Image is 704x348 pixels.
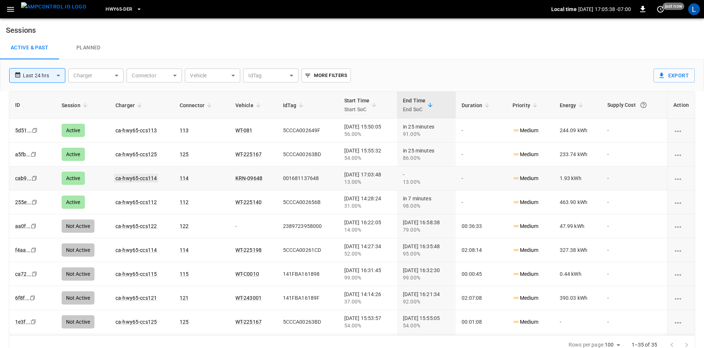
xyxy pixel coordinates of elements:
[277,238,338,262] td: 5CCCA00261CD
[15,199,31,205] a: 255e...
[601,238,667,262] td: -
[688,3,700,15] div: profile-icon
[403,195,450,210] div: in 7 minutes
[235,319,262,325] a: WT-225167
[403,250,450,257] div: 95.00%
[403,219,450,233] div: [DATE] 16:58:38
[23,68,65,82] div: Last 24 hrs
[115,295,157,301] a: ca-hwy65-ccs121
[9,91,695,335] div: sessions table
[277,143,338,166] td: 5CCCA00263BD
[15,151,31,157] a: a5fb...
[554,166,601,190] td: 1.93 kWh
[180,247,189,253] a: 114
[554,119,601,143] td: 244.09 kWh
[62,124,85,137] div: Active
[601,166,667,190] td: -
[601,119,667,143] td: -
[673,127,689,134] div: charging session options
[403,291,450,305] div: [DATE] 16:21:34
[344,291,391,305] div: [DATE] 14:14:26
[403,105,425,114] p: End SoC
[403,226,450,233] div: 79.00%
[62,172,85,185] div: Active
[277,190,338,214] td: 5CCCA002656B
[344,195,391,210] div: [DATE] 14:28:24
[554,238,601,262] td: 327.38 kWh
[301,68,351,82] button: More Filters
[673,151,689,158] div: charging session options
[180,295,189,301] a: 121
[344,202,391,210] div: 31.00%
[663,3,684,10] span: just now
[277,166,338,190] td: 001681137648
[403,322,450,329] div: 54.00%
[456,166,507,190] td: -
[403,178,450,186] div: 13.00%
[456,238,507,262] td: 02:08:14
[456,262,507,286] td: 00:00:45
[403,96,425,114] div: End Time
[403,202,450,210] div: 98.00%
[115,199,157,205] a: ca-hwy65-ccs112
[513,294,539,302] p: Medium
[601,190,667,214] td: -
[235,151,262,157] a: WT-225167
[601,310,667,334] td: -
[29,294,37,302] div: copy
[15,223,31,229] a: aa0f...
[344,298,391,305] div: 37.00%
[15,247,31,253] a: f4aa...
[21,2,86,11] img: ampcontrol.io logo
[344,96,379,114] span: Start TimeStart SoC
[180,319,189,325] a: 125
[344,130,391,138] div: 56.00%
[456,310,507,334] td: 00:01:08
[653,68,695,82] button: Export
[277,262,338,286] td: 141FBA161898
[115,247,157,253] a: ca-hwy65-ccs114
[673,318,689,326] div: charging session options
[62,243,95,257] div: Not Active
[403,96,435,114] span: End TimeEnd SoC
[456,143,507,166] td: -
[554,310,601,334] td: -
[403,147,450,162] div: in 25 minutes
[235,127,253,133] a: WT-081
[513,151,539,158] p: Medium
[601,143,667,166] td: -
[62,291,95,305] div: Not Active
[62,315,95,328] div: Not Active
[456,119,507,143] td: -
[235,199,262,205] a: WT-225140
[277,119,338,143] td: 5CCCA002649F
[673,270,689,278] div: charging session options
[403,243,450,257] div: [DATE] 16:35:48
[551,6,577,13] p: Local time
[15,271,31,277] a: ca72...
[344,96,370,114] div: Start Time
[513,222,539,230] p: Medium
[513,127,539,134] p: Medium
[15,319,30,325] a: 1e3f...
[513,101,540,110] span: Priority
[673,198,689,206] div: charging session options
[403,130,450,138] div: 91.00%
[103,2,145,17] button: HWY65-DER
[15,127,32,133] a: 5d51...
[456,190,507,214] td: -
[15,295,30,301] a: 6f8f...
[30,318,37,326] div: copy
[344,178,391,186] div: 13.00%
[31,198,38,206] div: copy
[62,219,95,233] div: Not Active
[277,286,338,310] td: 141FBA16189F
[554,214,601,238] td: 47.99 kWh
[673,246,689,254] div: charging session options
[344,123,391,138] div: [DATE] 15:50:05
[513,246,539,254] p: Medium
[513,175,539,182] p: Medium
[180,271,189,277] a: 115
[403,274,450,281] div: 99.00%
[554,286,601,310] td: 390.03 kWh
